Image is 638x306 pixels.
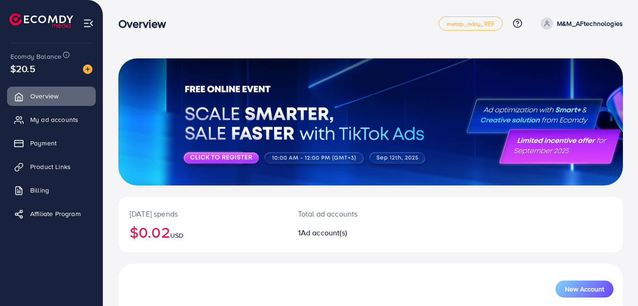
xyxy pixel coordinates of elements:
[130,223,275,241] h2: $0.02
[537,17,623,30] a: M&M_AFtechnologies
[298,208,402,219] p: Total ad accounts
[30,185,49,195] span: Billing
[30,162,71,171] span: Product Links
[565,286,604,292] span: New Account
[557,18,623,29] p: M&M_AFtechnologies
[7,204,96,223] a: Affiliate Program
[555,281,613,298] button: New Account
[301,227,347,238] span: Ad account(s)
[10,62,35,75] span: $20.5
[298,228,402,237] h2: 1
[83,64,92,74] img: image
[30,138,57,148] span: Payment
[10,52,61,61] span: Ecomdy Balance
[7,134,96,153] a: Payment
[30,91,58,101] span: Overview
[7,181,96,200] a: Billing
[439,16,503,31] a: metap_oday_REF
[447,21,495,27] span: metap_oday_REF
[9,13,73,28] img: logo
[7,110,96,129] a: My ad accounts
[170,231,183,240] span: USD
[7,157,96,176] a: Product Links
[118,17,174,31] h3: Overview
[130,208,275,219] p: [DATE] spends
[30,115,78,124] span: My ad accounts
[7,87,96,105] a: Overview
[598,264,631,299] iframe: Chat
[30,209,81,218] span: Affiliate Program
[83,18,94,29] img: menu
